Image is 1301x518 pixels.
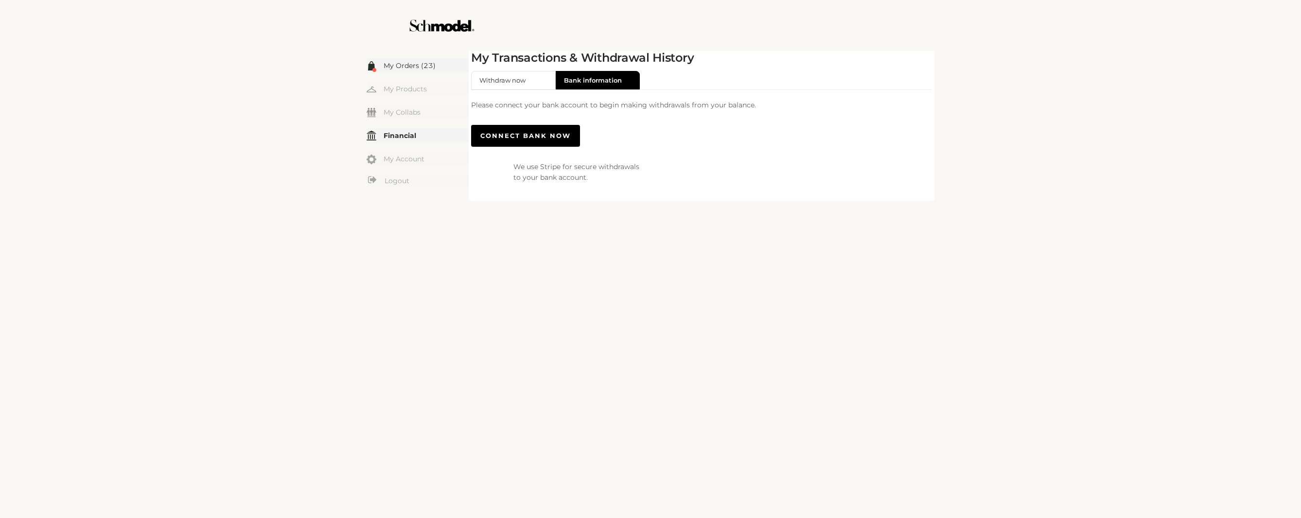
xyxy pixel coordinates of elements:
[367,155,376,164] img: my-account.svg
[367,128,469,142] a: Financial
[471,51,932,65] h2: My Transactions & Withdrawal History
[367,105,469,119] a: My Collabs
[367,152,469,166] a: My Account
[556,71,640,89] button: Bank information
[367,58,469,72] a: My Orders (23)
[367,61,376,71] img: my-order.svg
[367,108,376,117] img: my-friends.svg
[480,131,571,140] span: CONNECT BANK NOW
[367,58,469,189] div: Menu
[367,175,469,187] a: Logout
[367,85,376,94] img: my-hanger.svg
[513,161,639,183] span: We use Stripe for secure withdrawals to your bank account.
[367,131,376,140] img: my-financial.svg
[367,82,469,96] a: My Products
[471,125,580,147] button: CONNECT BANK NOW
[471,71,556,89] button: Withdraw now
[471,100,932,110] p: Please connect your bank account to begin making withdrawals from your balance.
